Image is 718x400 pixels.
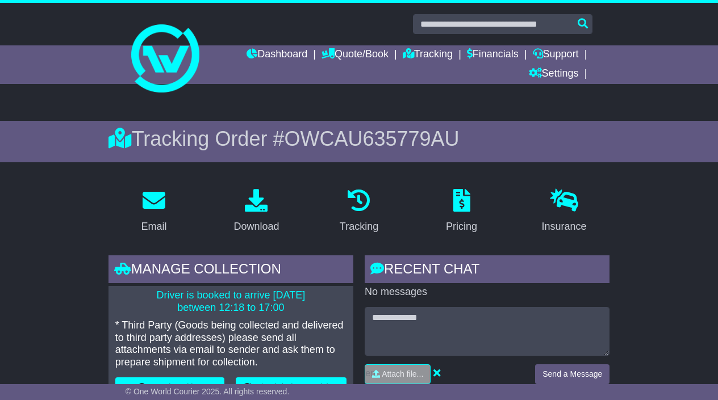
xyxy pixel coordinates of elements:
[529,65,579,84] a: Settings
[236,377,347,397] button: Rebook / Change Pickup
[439,185,485,238] a: Pricing
[446,219,477,234] div: Pricing
[365,286,610,298] p: No messages
[126,387,290,396] span: © One World Courier 2025. All rights reserved.
[332,185,386,238] a: Tracking
[535,364,610,384] button: Send a Message
[340,219,378,234] div: Tracking
[365,255,610,286] div: RECENT CHAT
[141,219,166,234] div: Email
[542,219,587,234] div: Insurance
[226,185,286,238] a: Download
[322,45,389,65] a: Quote/Book
[115,319,347,368] p: * Third Party (Goods being collected and delivered to third party addresses) please send all atta...
[535,185,594,238] a: Insurance
[108,255,353,286] div: Manage collection
[284,127,459,150] span: OWCAU635779AU
[108,127,610,151] div: Tracking Order #
[533,45,579,65] a: Support
[115,377,224,397] button: Cancel Booking
[233,219,279,234] div: Download
[133,185,174,238] a: Email
[115,289,347,314] p: Driver is booked to arrive [DATE] between 12:18 to 17:00
[403,45,453,65] a: Tracking
[467,45,519,65] a: Financials
[247,45,307,65] a: Dashboard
